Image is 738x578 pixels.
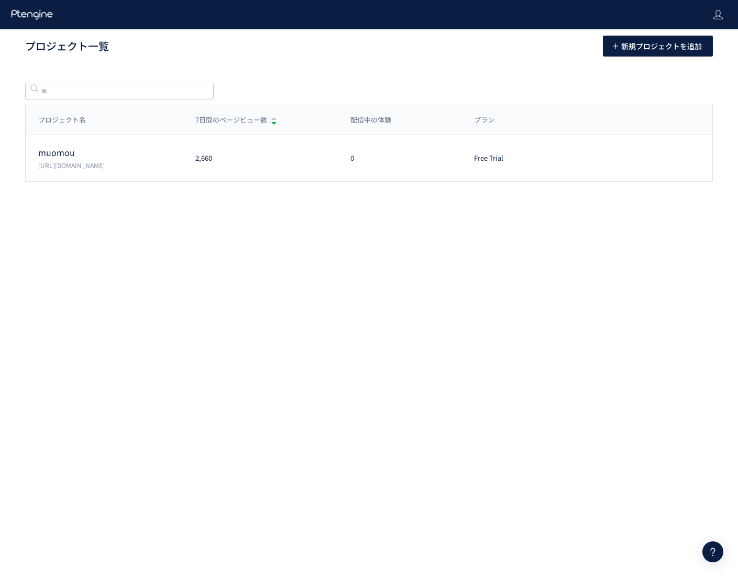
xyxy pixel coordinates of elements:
button: 新規プロジェクトを追加 [603,36,713,57]
h1: プロジェクト一覧 [25,39,580,54]
span: 7日間のページビュー数 [195,115,267,125]
span: 配信中の体験 [350,115,391,125]
span: プラン [474,115,494,125]
p: muomou [38,147,183,159]
span: プロジェクト名 [38,115,86,125]
div: 0 [338,153,462,163]
div: 2,660 [183,153,338,163]
div: Free Trial [461,153,556,163]
span: 新規プロジェクトを追加 [621,36,702,57]
p: https://muo-mou.com/ [38,161,183,170]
